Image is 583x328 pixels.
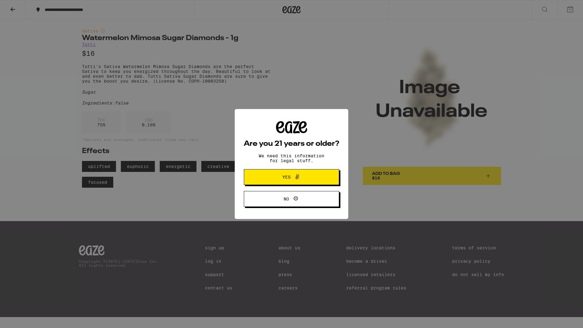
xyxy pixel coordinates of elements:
[244,140,339,148] h2: Are you 21 years or older?
[284,197,289,201] span: No
[254,153,329,163] p: We need this information for legal stuff.
[244,191,339,207] button: No
[244,169,339,185] button: Yes
[282,175,291,179] span: Yes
